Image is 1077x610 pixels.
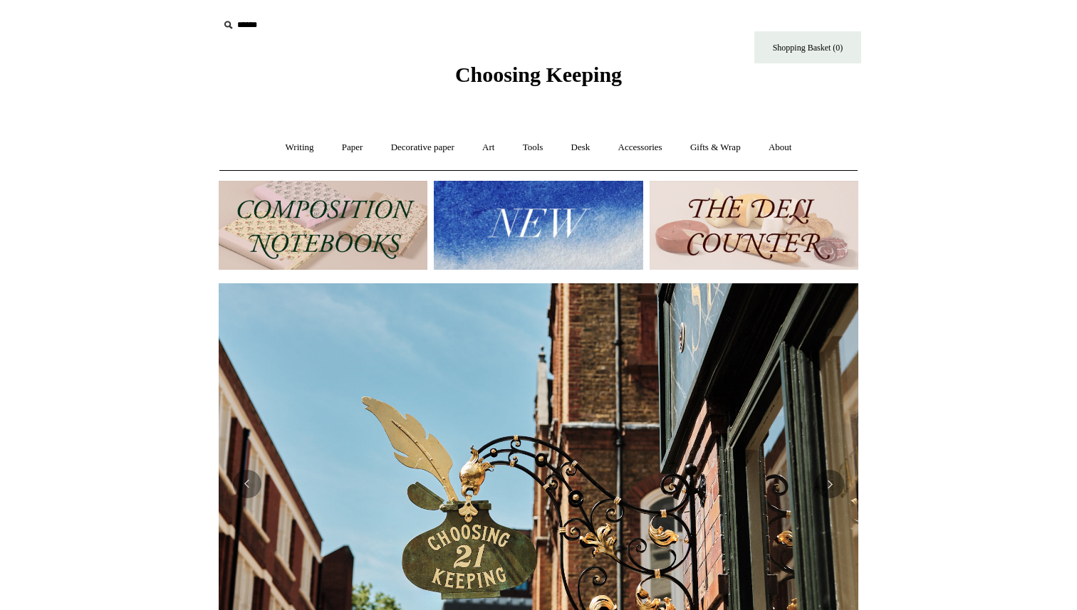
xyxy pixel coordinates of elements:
[455,63,622,86] span: Choosing Keeping
[273,129,327,167] a: Writing
[756,129,805,167] a: About
[816,470,844,498] button: Next
[233,470,261,498] button: Previous
[650,181,858,270] img: The Deli Counter
[455,74,622,84] a: Choosing Keeping
[754,31,861,63] a: Shopping Basket (0)
[510,129,556,167] a: Tools
[469,129,507,167] a: Art
[677,129,754,167] a: Gifts & Wrap
[434,181,642,270] img: New.jpg__PID:f73bdf93-380a-4a35-bcfe-7823039498e1
[605,129,675,167] a: Accessories
[378,129,467,167] a: Decorative paper
[219,181,427,270] img: 202302 Composition ledgers.jpg__PID:69722ee6-fa44-49dd-a067-31375e5d54ec
[558,129,603,167] a: Desk
[329,129,376,167] a: Paper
